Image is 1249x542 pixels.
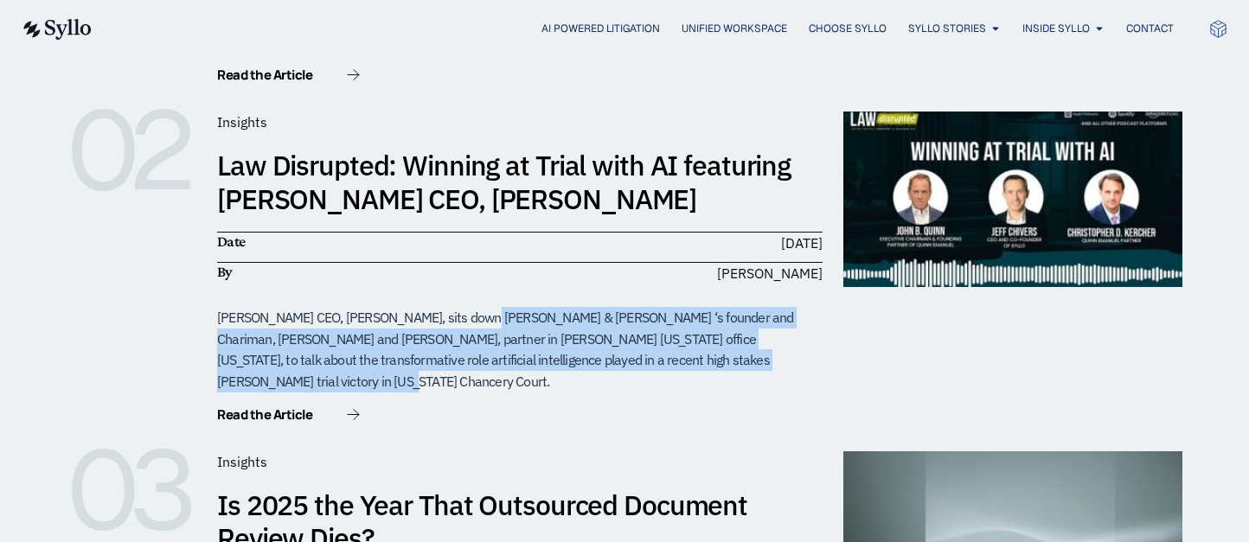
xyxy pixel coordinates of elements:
[843,112,1182,287] img: winningAI2
[217,68,312,81] span: Read the Article
[126,21,1174,37] nav: Menu
[217,147,791,216] a: Law Disrupted: Winning at Trial with AI featuring [PERSON_NAME] CEO, [PERSON_NAME]
[67,112,196,189] h6: 02
[217,307,823,392] div: [PERSON_NAME] CEO, [PERSON_NAME], sits down [PERSON_NAME] & [PERSON_NAME] ‘s founder and Chariman...
[541,21,660,36] a: AI Powered Litigation
[809,21,887,36] a: Choose Syllo
[126,21,1174,37] div: Menu Toggle
[217,68,360,86] a: Read the Article
[217,408,312,421] span: Read the Article
[217,263,511,282] h6: By
[217,408,360,425] a: Read the Article
[1022,21,1090,36] a: Inside Syllo
[1126,21,1174,36] a: Contact
[682,21,787,36] a: Unified Workspace
[217,113,267,131] span: Insights
[908,21,986,36] a: Syllo Stories
[717,263,823,284] span: [PERSON_NAME]
[217,453,267,470] span: Insights
[67,451,196,529] h6: 03
[21,19,92,40] img: syllo
[781,234,823,252] time: [DATE]
[217,233,511,252] h6: Date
